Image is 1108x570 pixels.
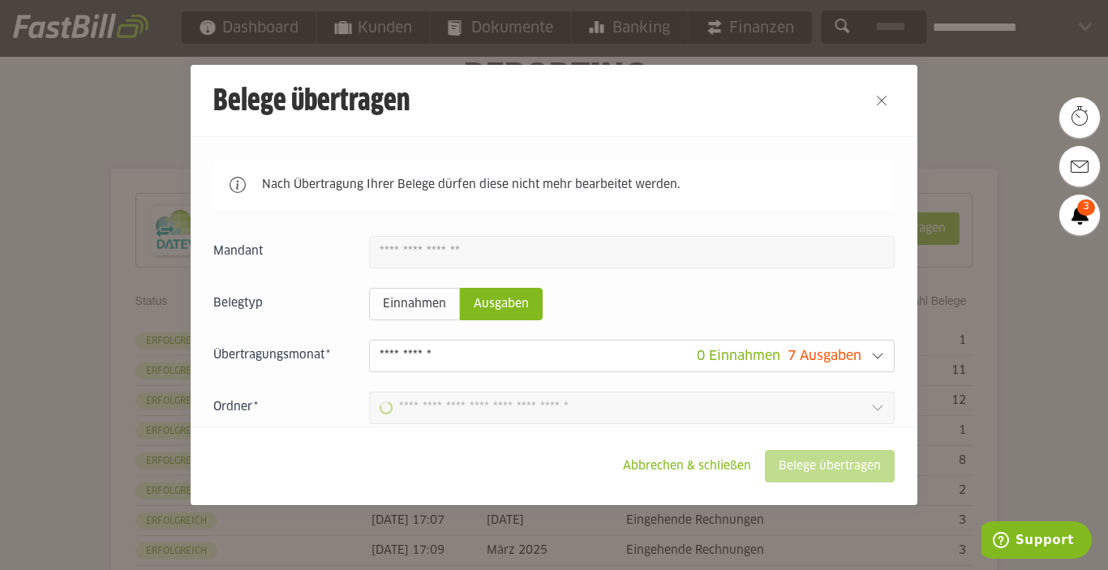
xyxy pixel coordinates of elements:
sl-radio-button: Einnahmen [369,288,460,320]
iframe: Öffnet ein Widget, in dem Sie weitere Informationen finden [981,521,1092,562]
sl-button: Belege übertragen [765,450,895,482]
a: 3 [1059,195,1100,235]
span: 7 Ausgaben [788,349,861,362]
sl-button: Abbrechen & schließen [609,450,765,482]
sl-radio-button: Ausgaben [460,288,543,320]
span: 0 Einnahmen [697,349,780,362]
span: 3 [1077,199,1095,216]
